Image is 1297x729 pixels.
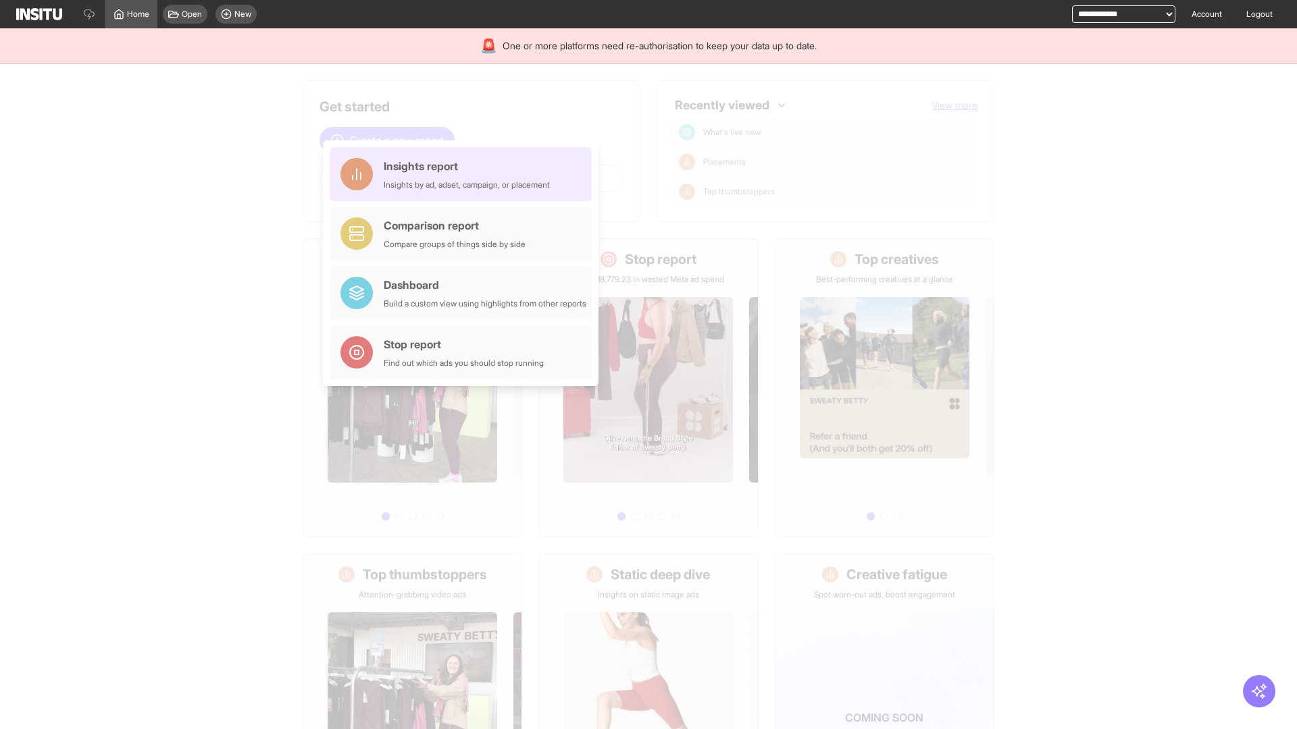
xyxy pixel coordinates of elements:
div: Find out which ads you should stop running [384,358,544,369]
div: Dashboard [384,277,586,293]
span: Open [182,9,202,20]
img: Logo [16,8,62,20]
span: One or more platforms need re-authorisation to keep your data up to date. [503,39,817,53]
div: Stop report [384,336,544,352]
div: Comparison report [384,217,526,234]
div: Build a custom view using highlights from other reports [384,298,586,309]
div: Insights report [384,158,550,174]
div: 🚨 [480,36,497,55]
span: Home [127,9,149,20]
div: Insights by ad, adset, campaign, or placement [384,180,550,190]
div: Compare groups of things side by side [384,239,526,250]
span: New [234,9,251,20]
